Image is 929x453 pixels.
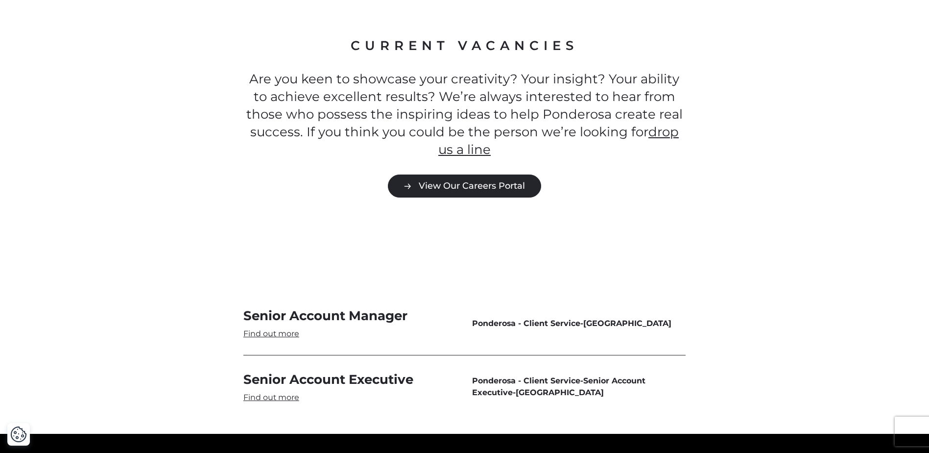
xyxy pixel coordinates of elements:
h2: Current Vacancies [243,37,686,55]
a: Senior Account Manager [243,307,457,339]
span: Ponderosa - Client Service [472,319,580,328]
button: Cookie Settings [10,426,27,443]
span: - - [472,375,686,399]
p: Are you keen to showcase your creativity? Your insight? Your ability to achieve excellent results... [243,71,686,159]
a: Senior Account Executive [243,371,457,403]
span: Ponderosa - Client Service [472,376,580,385]
span: [GEOGRAPHIC_DATA] [516,388,604,397]
span: [GEOGRAPHIC_DATA] [583,319,671,328]
img: Revisit consent button [10,426,27,443]
a: View Our Careers Portal [388,175,541,198]
span: - [472,318,686,329]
